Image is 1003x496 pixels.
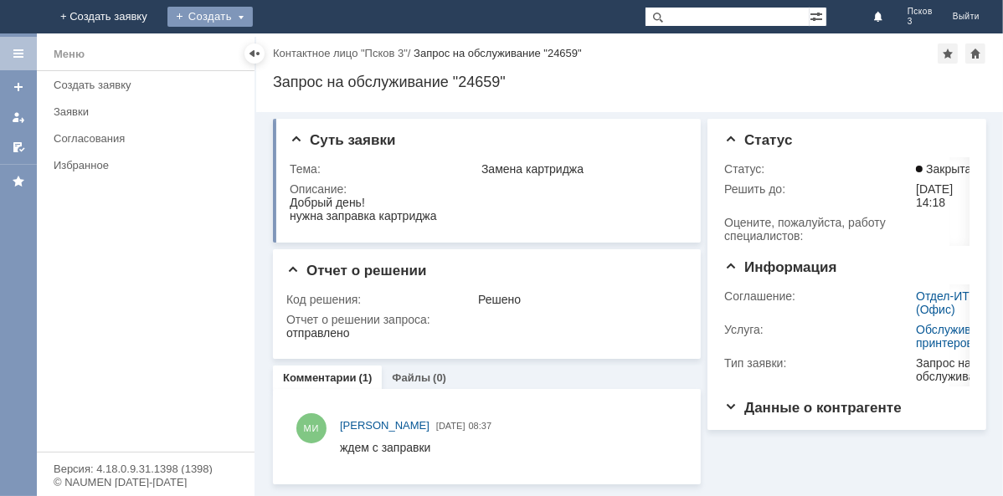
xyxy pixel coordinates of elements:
[414,47,582,59] div: Запрос на обслуживание "24659"
[5,104,32,130] a: Мои заявки
[916,182,953,209] span: [DATE] 14:18
[908,7,933,17] span: Псков
[47,72,251,98] a: Создать заявку
[54,44,85,64] div: Меню
[724,356,913,370] div: Тип заявки:
[54,105,244,118] div: Заявки
[724,162,913,176] div: Статус:
[724,216,913,243] div: Oцените, пожалуйста, работу специалистов:
[908,17,933,27] span: 3
[724,323,913,336] div: Услуга:
[54,159,226,171] div: Избранное
[724,400,902,416] span: Данные о контрагенте
[340,419,429,432] span: [PERSON_NAME]
[167,7,253,27] div: Создать
[47,99,251,125] a: Заявки
[965,43,985,64] div: Сделать домашней страницей
[290,132,395,148] span: Суть заявки
[5,134,32,161] a: Мои согласования
[724,259,836,275] span: Информация
[724,289,913,303] div: Соглашение:
[478,293,680,306] div: Решено
[54,132,244,145] div: Согласования
[340,417,429,434] a: [PERSON_NAME]
[469,421,492,431] span: 08:37
[916,323,997,350] a: Обслуживание принтеров
[286,313,683,326] div: Отчет о решении запроса:
[938,43,958,64] div: Добавить в избранное
[810,8,826,23] span: Расширенный поиск
[286,263,426,279] span: Отчет о решении
[283,371,357,384] a: Комментарии
[916,356,997,383] div: Запрос на обслуживание
[286,293,475,306] div: Код решения:
[244,43,265,64] div: Скрыть меню
[724,182,913,196] div: Решить до:
[916,289,970,316] a: Отдел-ИТ (Офис)
[273,47,414,59] div: /
[290,162,478,176] div: Тема:
[290,182,683,196] div: Описание:
[273,74,986,90] div: Запрос на обслуживание "24659"
[47,125,251,151] a: Согласования
[724,132,792,148] span: Статус
[54,477,238,488] div: © NAUMEN [DATE]-[DATE]
[392,371,430,384] a: Файлы
[916,162,971,176] span: Закрыта
[433,371,446,384] div: (0)
[359,371,373,384] div: (1)
[5,74,32,100] a: Создать заявку
[273,47,408,59] a: Контактное лицо "Псков 3"
[481,162,680,176] div: Замена картриджа
[54,79,244,91] div: Создать заявку
[436,421,465,431] span: [DATE]
[54,463,238,474] div: Версия: 4.18.0.9.31.1398 (1398)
